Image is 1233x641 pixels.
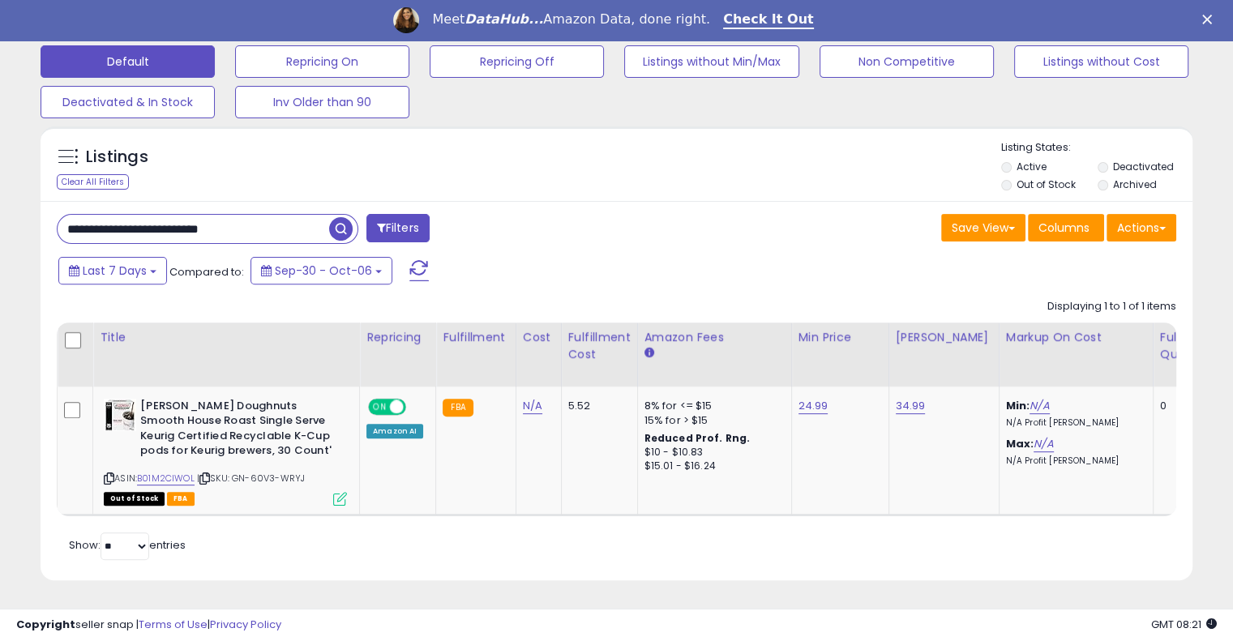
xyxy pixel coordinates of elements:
[69,537,186,553] span: Show: entries
[941,214,1025,241] button: Save View
[644,329,785,346] div: Amazon Fees
[86,146,148,169] h5: Listings
[235,86,409,118] button: Inv Older than 90
[1151,617,1217,632] span: 2025-10-14 08:21 GMT
[100,329,353,346] div: Title
[1006,417,1141,429] p: N/A Profit [PERSON_NAME]
[1160,399,1210,413] div: 0
[167,492,195,506] span: FBA
[210,617,281,632] a: Privacy Policy
[568,329,631,363] div: Fulfillment Cost
[104,399,347,504] div: ASIN:
[1006,455,1141,467] p: N/A Profit [PERSON_NAME]
[1017,160,1047,173] label: Active
[366,329,429,346] div: Repricing
[432,11,710,28] div: Meet Amazon Data, done right.
[139,617,208,632] a: Terms of Use
[366,214,430,242] button: Filters
[1030,398,1049,414] a: N/A
[57,174,129,190] div: Clear All Filters
[41,86,215,118] button: Deactivated & In Stock
[1006,436,1034,451] b: Max:
[1112,177,1156,191] label: Archived
[137,472,195,485] a: B01M2CIWOL
[896,398,926,414] a: 34.99
[169,264,244,280] span: Compared to:
[1034,436,1053,452] a: N/A
[1038,220,1090,236] span: Columns
[366,424,423,438] div: Amazon AI
[16,617,75,632] strong: Copyright
[523,398,542,414] a: N/A
[644,446,779,459] div: $10 - $10.83
[644,459,779,473] div: $15.01 - $16.24
[58,257,167,284] button: Last 7 Days
[1014,45,1188,78] button: Listings without Cost
[16,617,281,633] div: seller snap | |
[820,45,994,78] button: Non Competitive
[568,399,625,413] div: 5.52
[1017,177,1076,191] label: Out of Stock
[999,323,1153,387] th: The percentage added to the cost of goods (COGS) that forms the calculator for Min & Max prices.
[644,399,779,413] div: 8% for <= $15
[41,45,215,78] button: Default
[235,45,409,78] button: Repricing On
[443,399,473,417] small: FBA
[624,45,798,78] button: Listings without Min/Max
[197,472,305,485] span: | SKU: GN-60V3-WRYJ
[644,346,654,361] small: Amazon Fees.
[1047,299,1176,314] div: Displaying 1 to 1 of 1 items
[896,329,992,346] div: [PERSON_NAME]
[1001,140,1192,156] p: Listing States:
[443,329,508,346] div: Fulfillment
[404,400,430,413] span: OFF
[275,263,372,279] span: Sep-30 - Oct-06
[1006,329,1146,346] div: Markup on Cost
[104,492,165,506] span: All listings that are currently out of stock and unavailable for purchase on Amazon
[465,11,543,27] i: DataHub...
[1107,214,1176,241] button: Actions
[1006,398,1030,413] b: Min:
[393,7,419,33] img: Profile image for Georgie
[83,263,147,279] span: Last 7 Days
[1028,214,1104,241] button: Columns
[250,257,392,284] button: Sep-30 - Oct-06
[1160,329,1216,363] div: Fulfillable Quantity
[1112,160,1173,173] label: Deactivated
[798,329,882,346] div: Min Price
[523,329,554,346] div: Cost
[430,45,604,78] button: Repricing Off
[1202,15,1218,24] div: Close
[644,431,751,445] b: Reduced Prof. Rng.
[140,399,337,463] b: [PERSON_NAME] Doughnuts Smooth House Roast Single Serve Keurig Certified Recyclable K-Cup pods fo...
[723,11,814,29] a: Check It Out
[644,413,779,428] div: 15% for > $15
[104,399,136,431] img: 41VsDDcqwzL._SL40_.jpg
[798,398,828,414] a: 24.99
[370,400,390,413] span: ON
